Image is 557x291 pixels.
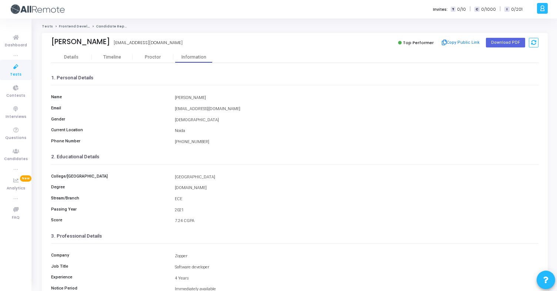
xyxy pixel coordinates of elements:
span: I [504,7,509,12]
h6: Company [47,253,171,258]
h3: 1. Personal Details [51,75,538,81]
span: Contests [6,93,25,99]
h6: Current Location [47,128,171,132]
div: Details [64,54,79,60]
div: Zopper [171,253,542,259]
div: [EMAIL_ADDRESS][DOMAIN_NAME] [114,40,183,46]
span: | [500,5,501,13]
h6: Phone Number [47,139,171,143]
button: Download PDF [486,38,525,47]
div: 2021 [171,207,542,214]
h6: Experience [47,275,171,280]
h6: Stream/Branch [47,196,171,201]
nav: breadcrumb [42,24,548,29]
div: [GEOGRAPHIC_DATA] [171,174,542,181]
span: Dashboard [5,42,27,49]
div: [PERSON_NAME] [51,37,110,46]
span: Analytics [7,185,25,192]
h6: Job Title [47,264,171,269]
span: C [474,7,479,12]
span: Tests [10,72,21,78]
h6: Email [47,106,171,110]
label: Invites: [433,6,448,13]
div: [PERSON_NAME] [171,95,542,101]
span: 0/201 [511,6,523,13]
span: 0/1000 [481,6,496,13]
span: New [20,175,31,182]
span: Candidates [4,156,28,162]
div: 4 Years [171,275,542,282]
span: Top Performer [403,40,434,46]
span: 0/10 [457,6,466,13]
img: logo [9,2,65,17]
div: ECE [171,196,542,202]
span: FAQ [12,215,20,221]
h3: 3. Professional Details [51,233,538,239]
div: [DEMOGRAPHIC_DATA] [171,117,542,123]
h3: 2. Educational Details [51,154,538,160]
span: T [451,7,456,12]
div: [DOMAIN_NAME] [171,185,542,191]
h6: College/[GEOGRAPHIC_DATA] [47,174,171,179]
h6: Name [47,95,171,99]
span: Questions [5,135,26,141]
button: Copy Public Link [440,37,482,48]
div: Noida [171,128,542,134]
a: Tests [42,24,53,29]
div: Timeline [103,54,121,60]
div: Proctor [133,54,173,60]
div: [EMAIL_ADDRESS][DOMAIN_NAME] [171,106,542,112]
div: [PHONE_NUMBER] [171,139,542,145]
span: Interviews [6,114,26,120]
h6: Notice Period [47,286,171,291]
a: Frontend Developer (L4) [59,24,104,29]
div: Information [173,54,214,60]
span: Candidate Report [96,24,130,29]
h6: Gender [47,117,171,122]
div: Software developer [171,264,542,271]
h6: Passing Year [47,207,171,212]
span: | [470,5,471,13]
div: 7.24 CGPA [171,218,542,224]
h6: Degree [47,185,171,189]
h6: Score [47,218,171,222]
